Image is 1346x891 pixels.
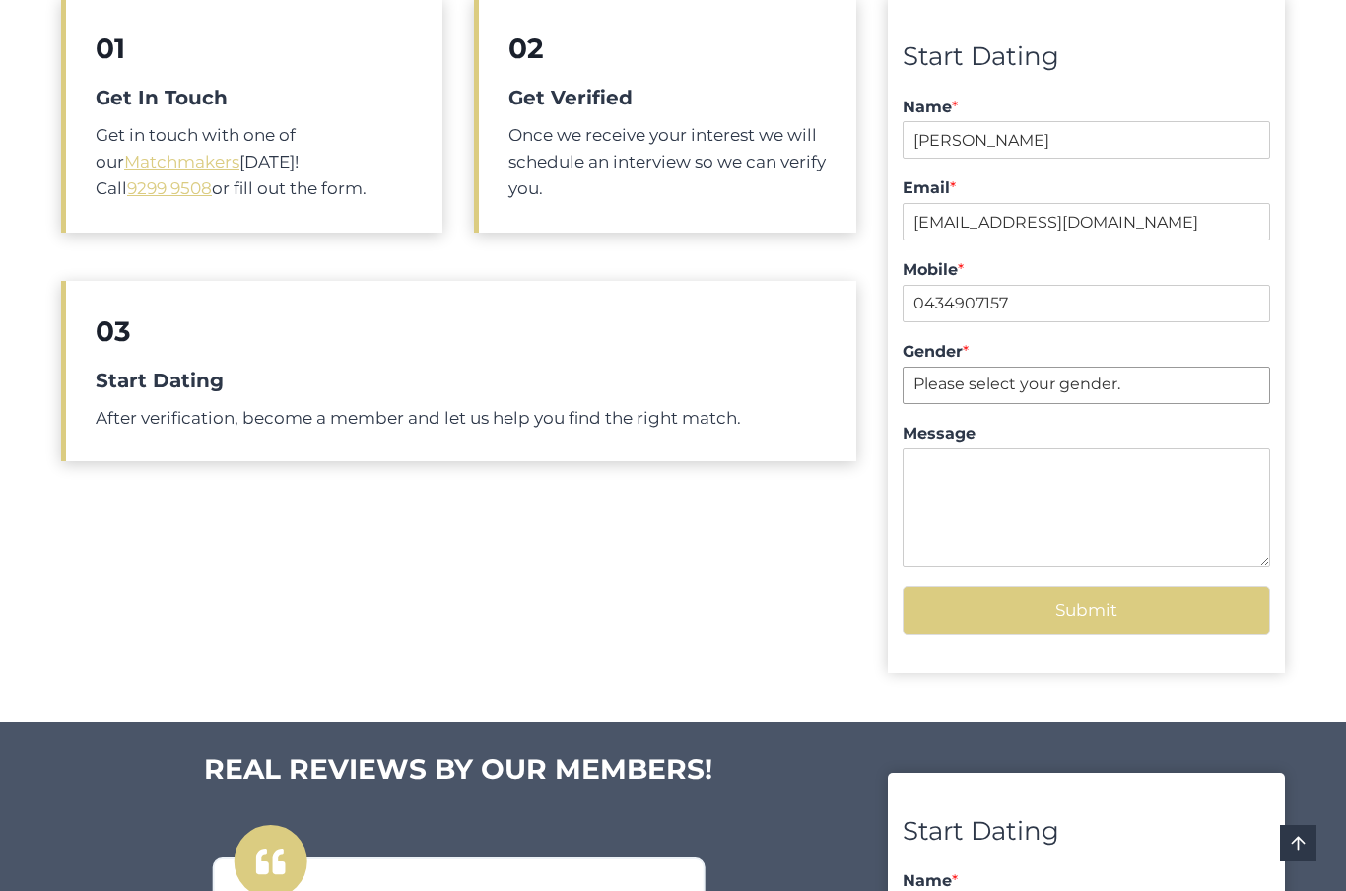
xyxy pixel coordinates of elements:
input: Mobile [903,285,1270,322]
a: Scroll to top [1280,825,1316,861]
div: Start Dating [903,36,1270,78]
h2: 03 [96,310,827,352]
label: Name [903,98,1270,118]
h2: 02 [508,28,826,69]
h2: 01 [96,28,413,69]
p: After verification, become a member and let us help you find the right match. [96,405,827,432]
a: Matchmakers [124,152,239,171]
label: Gender [903,342,1270,363]
div: Start Dating [903,811,1270,853]
h2: REAL REVIEWS BY OUR MEMBERS! [61,748,856,789]
h5: Get In Touch [96,83,413,112]
p: Get in touch with one of our [DATE]! Call or fill out the form. [96,122,413,203]
label: Mobile [903,260,1270,281]
a: 9299 9508 [127,178,212,198]
label: Email [903,178,1270,199]
p: Once we receive your interest we will schedule an interview so we can verify you. [508,122,826,203]
h5: Start Dating [96,366,827,395]
h5: Get Verified [508,83,826,112]
button: Submit [903,586,1270,635]
label: Message [903,424,1270,445]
